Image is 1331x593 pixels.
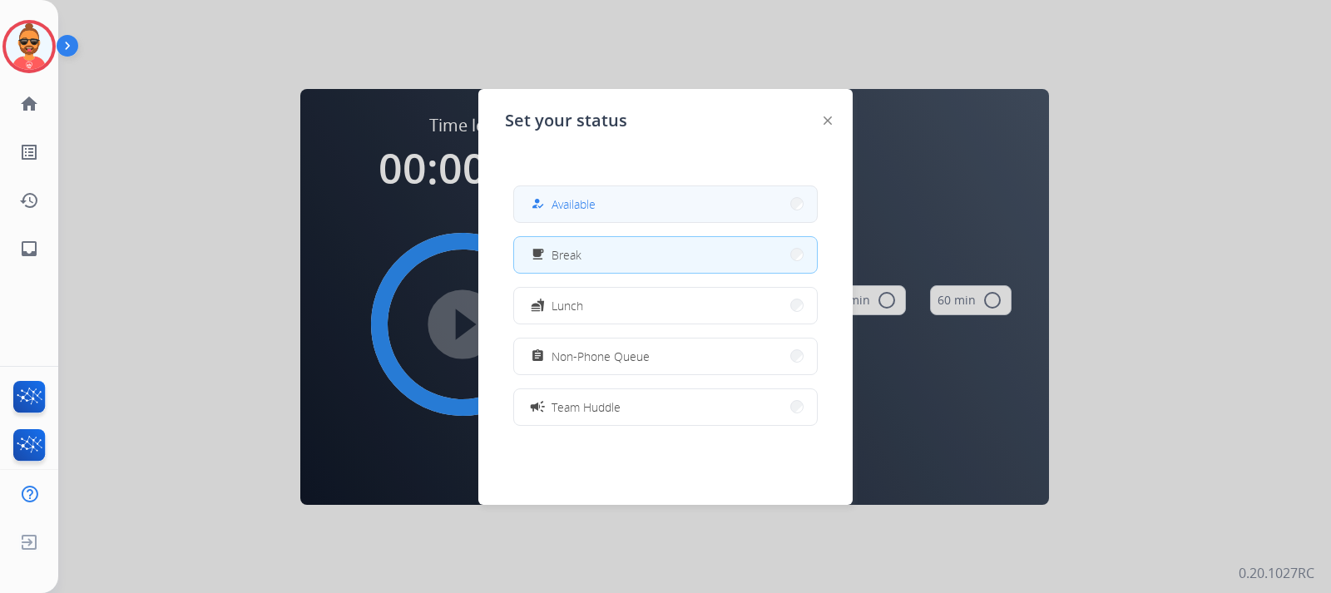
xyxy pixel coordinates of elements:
button: Break [514,237,817,273]
span: Break [552,246,581,264]
button: Available [514,186,817,222]
span: Team Huddle [552,398,621,416]
img: avatar [6,23,52,70]
mat-icon: free_breakfast [531,248,545,262]
mat-icon: assignment [531,349,545,363]
mat-icon: home [19,94,39,114]
mat-icon: history [19,190,39,210]
button: Lunch [514,288,817,324]
span: Non-Phone Queue [552,348,650,365]
span: Lunch [552,297,583,314]
button: Team Huddle [514,389,817,425]
mat-icon: list_alt [19,142,39,162]
span: Set your status [505,109,627,132]
mat-icon: campaign [529,398,546,415]
button: Non-Phone Queue [514,339,817,374]
mat-icon: inbox [19,239,39,259]
mat-icon: fastfood [531,299,545,313]
span: Available [552,195,596,213]
mat-icon: how_to_reg [531,197,545,211]
img: close-button [824,116,832,125]
p: 0.20.1027RC [1239,563,1314,583]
